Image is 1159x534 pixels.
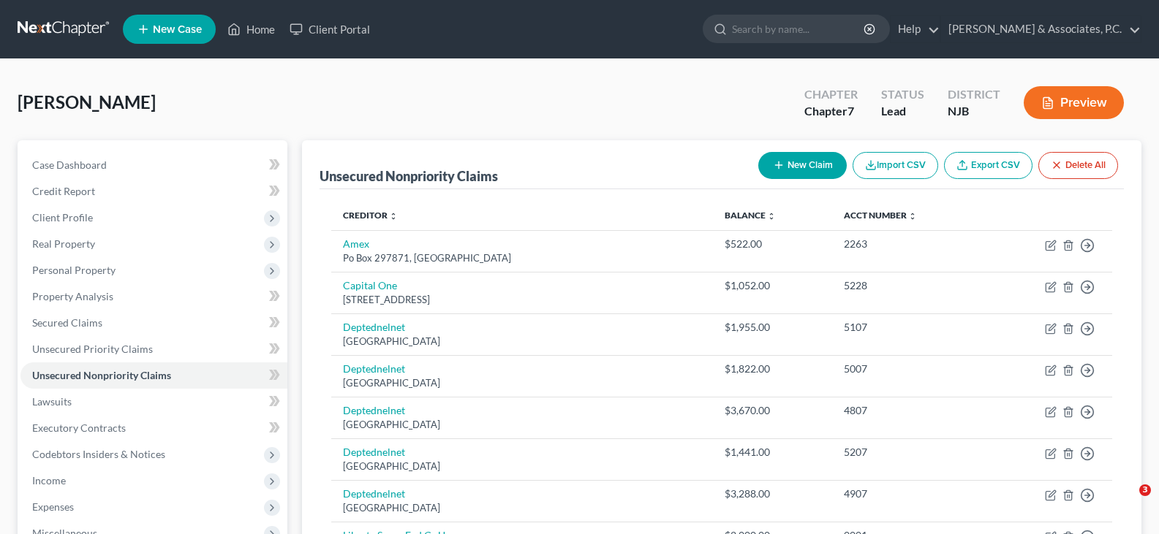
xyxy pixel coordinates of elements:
[844,237,975,251] div: 2263
[32,422,126,434] span: Executory Contracts
[725,210,776,221] a: Balance unfold_more
[1024,86,1124,119] button: Preview
[343,376,701,390] div: [GEOGRAPHIC_DATA]
[844,210,917,221] a: Acct Number unfold_more
[725,487,820,501] div: $3,288.00
[732,15,866,42] input: Search by name...
[343,487,405,500] a: Deptednelnet
[32,369,171,381] span: Unsecured Nonpriority Claims
[32,159,107,171] span: Case Dashboard
[343,446,405,458] a: Deptednelnet
[220,16,282,42] a: Home
[343,321,405,333] a: Deptednelnet
[153,24,202,35] span: New Case
[20,283,287,310] a: Property Analysis
[948,86,1000,103] div: District
[32,395,72,408] span: Lawsuits
[389,212,398,221] i: unfold_more
[725,403,820,418] div: $3,670.00
[20,336,287,362] a: Unsecured Priority Claims
[844,278,975,293] div: 5228
[1139,484,1151,496] span: 3
[343,251,701,265] div: Po Box 297871, [GEOGRAPHIC_DATA]
[343,210,398,221] a: Creditor unfold_more
[20,178,287,205] a: Credit Report
[32,290,113,302] span: Property Analysis
[844,403,975,418] div: 4807
[20,310,287,336] a: Secured Claims
[847,104,854,118] span: 7
[343,501,701,515] div: [GEOGRAPHIC_DATA]
[282,16,377,42] a: Client Portal
[320,167,498,185] div: Unsecured Nonpriority Claims
[725,320,820,335] div: $1,955.00
[20,415,287,441] a: Executory Contracts
[725,237,820,251] div: $522.00
[343,279,397,291] a: Capital One
[804,86,858,103] div: Chapter
[891,16,940,42] a: Help
[908,212,917,221] i: unfold_more
[944,152,1032,179] a: Export CSV
[844,320,975,335] div: 5107
[1038,152,1118,179] button: Delete All
[844,487,975,501] div: 4907
[32,264,116,276] span: Personal Property
[881,86,924,103] div: Status
[32,185,95,197] span: Credit Report
[881,103,924,120] div: Lead
[725,445,820,459] div: $1,441.00
[343,404,405,416] a: Deptednelnet
[941,16,1141,42] a: [PERSON_NAME] & Associates, P.C.
[804,103,858,120] div: Chapter
[32,237,95,250] span: Real Property
[343,418,701,432] div: [GEOGRAPHIC_DATA]
[32,500,74,513] span: Expenses
[343,335,701,348] div: [GEOGRAPHIC_DATA]
[948,103,1000,120] div: NJB
[1109,484,1144,519] iframe: Intercom live chat
[767,212,776,221] i: unfold_more
[758,152,847,179] button: New Claim
[20,389,287,415] a: Lawsuits
[20,362,287,389] a: Unsecured Nonpriority Claims
[343,459,701,473] div: [GEOGRAPHIC_DATA]
[853,152,938,179] button: Import CSV
[32,448,165,460] span: Codebtors Insiders & Notices
[343,362,405,375] a: Deptednelnet
[32,343,153,355] span: Unsecured Priority Claims
[32,474,66,487] span: Income
[725,362,820,376] div: $1,822.00
[32,211,93,224] span: Client Profile
[20,152,287,178] a: Case Dashboard
[844,445,975,459] div: 5207
[844,362,975,376] div: 5007
[18,91,156,112] span: [PERSON_NAME]
[32,316,102,329] span: Secured Claims
[343,293,701,307] div: [STREET_ADDRESS]
[343,237,369,250] a: Amex
[725,278,820,293] div: $1,052.00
